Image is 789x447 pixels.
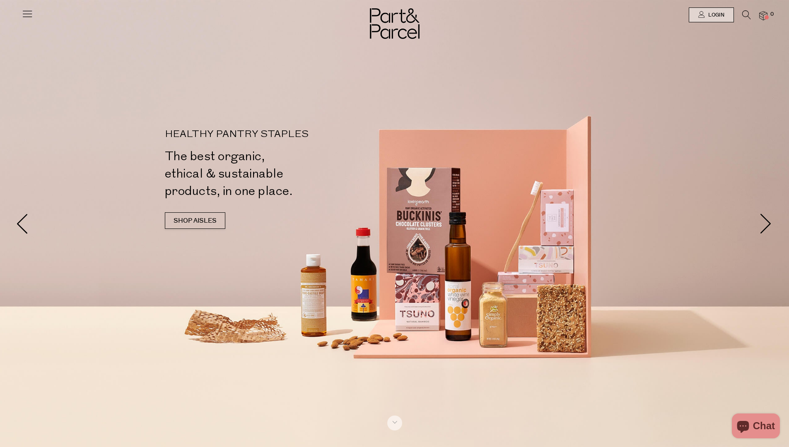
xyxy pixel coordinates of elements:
[165,148,398,200] h2: The best organic, ethical & sustainable products, in one place.
[729,413,782,440] inbox-online-store-chat: Shopify online store chat
[689,7,734,22] a: Login
[759,11,767,20] a: 0
[768,11,776,18] span: 0
[706,12,724,19] span: Login
[165,212,225,229] a: SHOP AISLES
[370,8,420,39] img: Part&Parcel
[165,130,398,139] p: HEALTHY PANTRY STAPLES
